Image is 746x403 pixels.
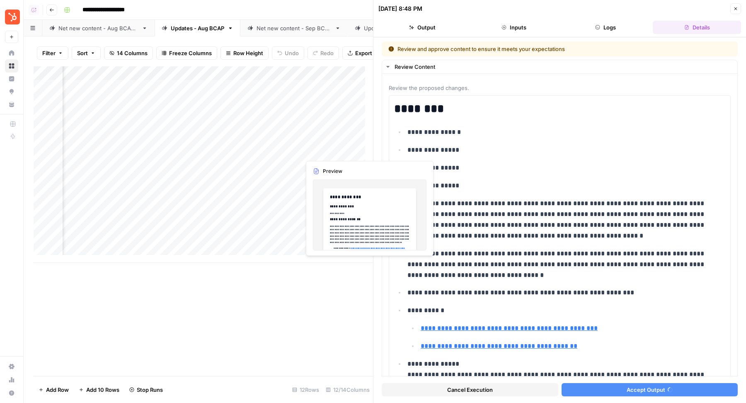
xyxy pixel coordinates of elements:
[5,85,18,98] a: Opportunities
[5,7,18,27] button: Workspace: Blog Content Action Plan
[272,46,304,60] button: Undo
[42,49,56,57] span: Filter
[46,386,69,394] span: Add Row
[5,373,18,386] a: Usage
[37,46,68,60] button: Filter
[5,10,20,24] img: Blog Content Action Plan Logo
[378,5,422,13] div: [DATE] 8:48 PM
[104,46,153,60] button: 14 Columns
[5,59,18,73] a: Browse
[5,46,18,60] a: Home
[653,21,741,34] button: Details
[355,49,385,57] span: Export CSV
[470,21,558,34] button: Inputs
[74,383,124,396] button: Add 10 Rows
[42,20,155,36] a: Net new content - Aug BCAP 2
[562,383,738,396] button: Accept Output
[5,98,18,111] a: Your Data
[382,383,558,396] button: Cancel Execution
[364,24,417,32] div: Updates - Aug BCAP
[240,20,348,36] a: Net new content - Sep BCAP
[395,63,732,71] div: Review Content
[348,20,434,36] a: Updates - Aug BCAP
[320,49,334,57] span: Redo
[77,49,88,57] span: Sort
[382,60,737,73] button: Review Content
[257,24,332,32] div: Net new content - Sep BCAP
[72,46,101,60] button: Sort
[342,46,390,60] button: Export CSV
[562,21,650,34] button: Logs
[378,21,467,34] button: Output
[220,46,269,60] button: Row Height
[34,383,74,396] button: Add Row
[289,383,322,396] div: 12 Rows
[322,383,373,396] div: 12/14 Columns
[137,386,163,394] span: Stop Runs
[447,386,493,394] span: Cancel Execution
[86,386,119,394] span: Add 10 Rows
[124,383,168,396] button: Stop Runs
[5,360,18,373] a: Settings
[117,49,148,57] span: 14 Columns
[308,46,339,60] button: Redo
[5,72,18,85] a: Insights
[156,46,217,60] button: Freeze Columns
[155,20,240,36] a: Updates - Aug BCAP
[58,24,138,32] div: Net new content - Aug BCAP 2
[627,386,665,394] span: Accept Output
[389,84,731,92] span: Review the proposed changes.
[169,49,212,57] span: Freeze Columns
[5,386,18,400] button: Help + Support
[171,24,224,32] div: Updates - Aug BCAP
[285,49,299,57] span: Undo
[388,45,648,53] div: Review and approve content to ensure it meets your expectations
[233,49,263,57] span: Row Height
